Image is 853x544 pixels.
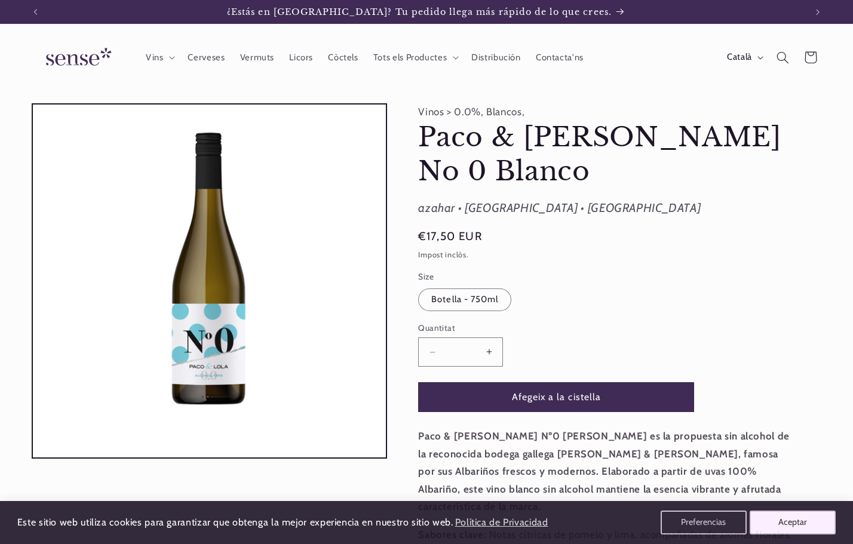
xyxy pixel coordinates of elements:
[769,44,796,71] summary: Cerca
[727,51,752,64] span: Català
[418,382,694,411] button: Afegeix a la cistella
[328,52,358,63] span: Còctels
[227,7,612,17] span: ¿Estás en [GEOGRAPHIC_DATA]? Tu pedido llega más rápido de lo que crees.
[366,44,464,70] summary: Tots els Productes
[188,52,225,63] span: Cerveses
[418,465,781,512] span: Elaborado a partir de uvas 100% Albariño, este vino blanco sin alcohol mantiene la esencia vibran...
[528,44,591,70] a: Contacta'ns
[471,52,521,63] span: Distribución
[27,36,126,79] a: Sense
[180,44,232,70] a: Cerveses
[418,249,794,262] div: Impost inclòs.
[240,52,274,63] span: Vermuts
[453,512,550,533] a: Política de Privacidad (opens in a new tab)
[464,44,529,70] a: Distribución
[750,511,836,534] button: Aceptar
[32,103,387,459] media-gallery: Visor de la galeria
[418,121,794,188] h1: Paco & [PERSON_NAME] No 0 Blanco
[32,41,121,75] img: Sense
[418,271,435,282] legend: Size
[661,511,747,534] button: Preferencias
[418,198,794,219] div: azahar • [GEOGRAPHIC_DATA] • [GEOGRAPHIC_DATA]
[418,322,694,334] label: Quantitat
[146,52,164,63] span: Vins
[282,44,321,70] a: Licors
[289,52,313,63] span: Licors
[138,44,180,70] summary: Vins
[536,52,584,63] span: Contacta'ns
[373,52,447,63] span: Tots els Productes
[418,430,789,477] span: Paco & [PERSON_NAME] Nº0 [PERSON_NAME] es la propuesta sin alcohol de la reconocida bodega galleg...
[418,288,511,311] label: Botella - 750ml
[720,45,769,69] button: Català
[17,517,453,528] span: Este sitio web utiliza cookies para garantizar que obtenga la mejor experiencia en nuestro sitio ...
[418,228,482,245] span: €17,50 EUR
[232,44,282,70] a: Vermuts
[321,44,366,70] a: Còctels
